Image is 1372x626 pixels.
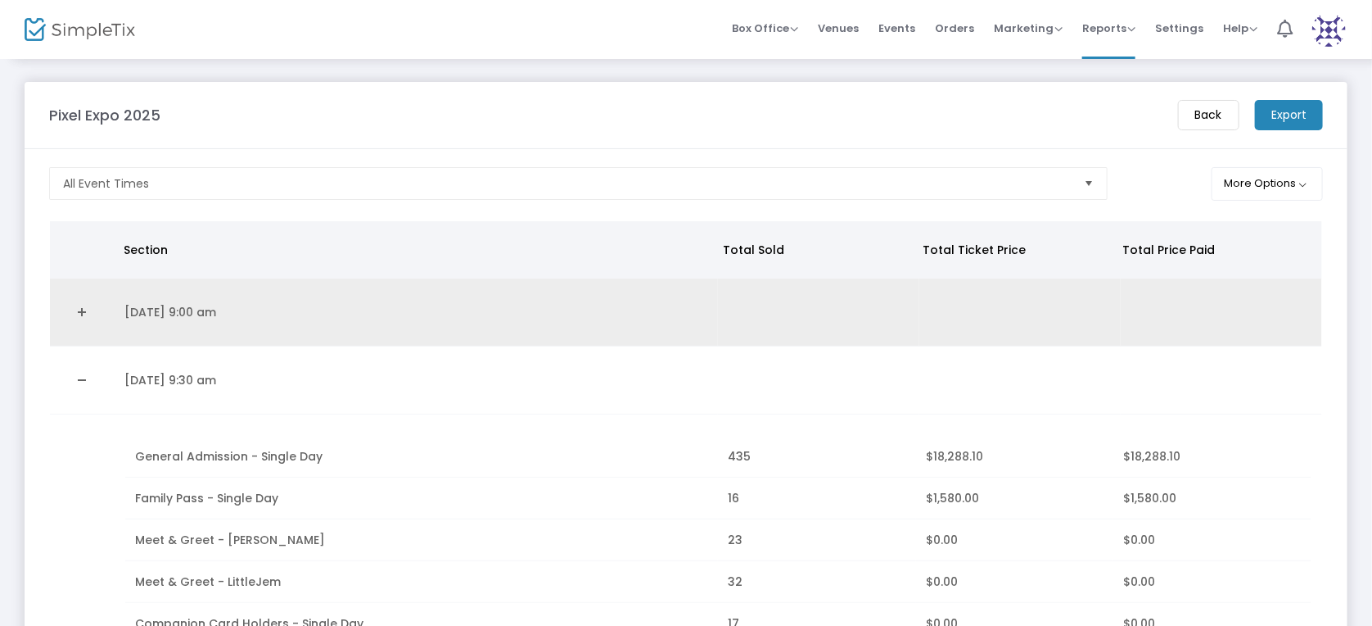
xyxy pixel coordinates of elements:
[135,532,325,548] span: Meet & Greet - [PERSON_NAME]
[1223,20,1257,36] span: Help
[1255,100,1323,130] m-button: Export
[49,104,160,126] m-panel-title: Pixel Expo 2025
[1212,167,1324,201] button: More Options
[135,490,278,506] span: Family Pass - Single Day
[1123,448,1180,465] span: $18,288.10
[728,532,742,548] span: 23
[1123,574,1155,590] span: $0.00
[1178,100,1239,130] m-button: Back
[1155,7,1203,49] span: Settings
[1123,242,1216,258] span: Total Price Paid
[1123,490,1176,506] span: $1,580.00
[63,175,149,192] span: All Event Times
[728,574,742,590] span: 32
[728,448,751,465] span: 435
[818,7,859,49] span: Venues
[926,532,958,548] span: $0.00
[926,490,979,506] span: $1,580.00
[115,279,719,347] td: [DATE] 9:00 am
[714,221,914,279] th: Total Sold
[923,242,1027,258] span: Total Ticket Price
[926,574,958,590] span: $0.00
[114,221,713,279] th: Section
[1082,20,1135,36] span: Reports
[135,574,281,590] span: Meet & Greet - LittleJem
[878,7,915,49] span: Events
[1077,168,1100,199] button: Select
[994,20,1063,36] span: Marketing
[115,347,719,415] td: [DATE] 9:30 am
[135,448,323,465] span: General Admission - Single Day
[60,367,105,393] a: Collapse Details
[1123,532,1155,548] span: $0.00
[732,20,798,36] span: Box Office
[60,299,105,325] a: Expand Details
[935,7,974,49] span: Orders
[728,490,739,506] span: 16
[926,448,983,465] span: $18,288.10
